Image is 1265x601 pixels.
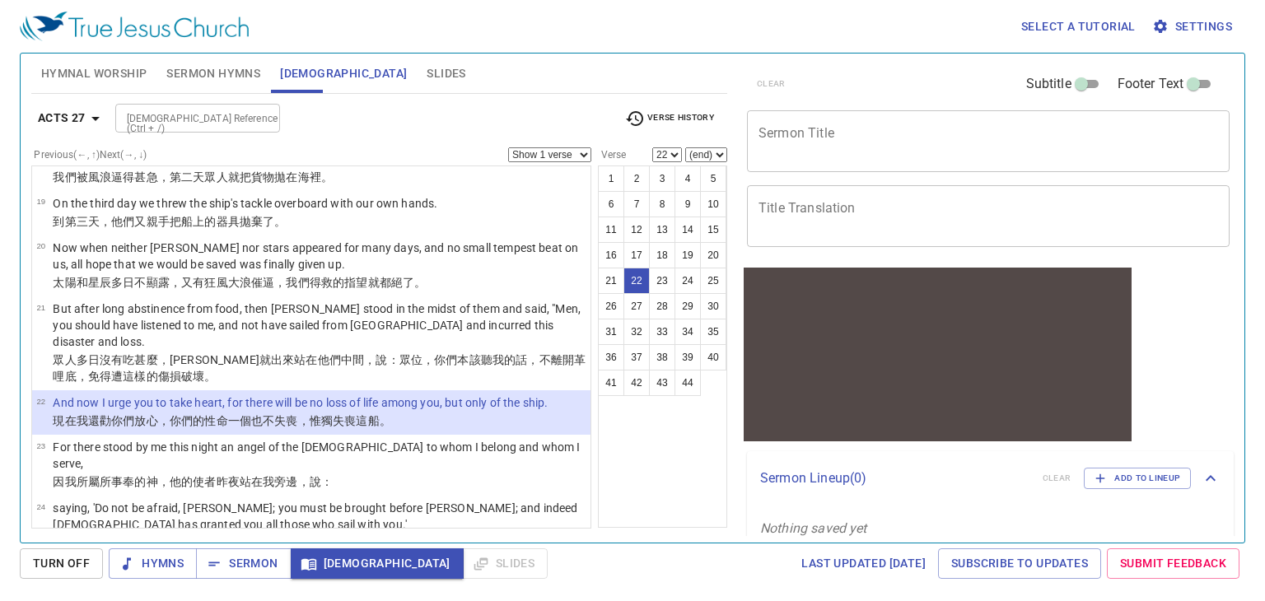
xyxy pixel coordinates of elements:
[700,293,726,319] button: 30
[120,109,248,128] input: Type Bible Reference
[36,397,45,406] span: 22
[134,276,426,289] wg2250: 不顯露
[31,103,112,133] button: Acts 27
[1120,553,1226,574] span: Submit Feedback
[700,165,726,192] button: 5
[53,439,586,472] p: For there stood by me this night an angel of the [DEMOGRAPHIC_DATA] to whom I belong and whom I s...
[700,344,726,370] button: 40
[333,276,426,289] wg4982: 的指望
[1155,16,1232,37] span: Settings
[625,109,714,128] span: Verse History
[53,412,548,429] p: 現在
[158,475,333,488] wg2316: ，他的使者
[193,215,286,228] wg4143: 上的器具
[36,441,45,450] span: 23
[801,553,926,574] span: Last updated [DATE]
[598,191,624,217] button: 6
[310,276,427,289] wg2248: 得救
[623,191,650,217] button: 7
[274,276,426,289] wg1945: ，我們
[170,215,287,228] wg849: 把船
[53,394,548,411] p: And now I urge you to take heart, for there will be no loss of life among you, but only of the ship.
[623,319,650,345] button: 32
[598,293,624,319] button: 26
[193,276,426,289] wg5037: 有狂風大浪
[33,553,90,574] span: Turn Off
[598,242,624,268] button: 16
[20,548,103,579] button: Turn Off
[88,276,426,289] wg3383: 星辰
[53,353,586,383] wg2476: 在
[598,165,624,192] button: 1
[649,242,675,268] button: 18
[427,63,465,84] span: Slides
[263,475,333,488] wg3936: 我
[41,63,147,84] span: Hymnal Worship
[598,319,624,345] button: 31
[280,63,407,84] span: [DEMOGRAPHIC_DATA]
[649,165,675,192] button: 3
[598,150,626,160] label: Verse
[598,268,624,294] button: 21
[53,500,586,533] p: saying, 'Do not be afraid, [PERSON_NAME]; you must be brought before [PERSON_NAME]; and indeed [D...
[36,241,45,250] span: 20
[158,414,391,427] wg2114: ，你們
[304,553,450,574] span: [DEMOGRAPHIC_DATA]
[649,319,675,345] button: 33
[598,217,624,243] button: 11
[1026,74,1071,94] span: Subtitle
[333,414,391,427] wg4133: 失喪這船
[53,274,586,291] p: 太陽
[53,240,586,273] p: Now when neither [PERSON_NAME] nor stars appeared for many days, and no small tempest beat on us,...
[88,475,333,488] wg3739: 屬
[193,414,391,427] wg5216: 的性命
[938,548,1101,579] a: Subscribe to Updates
[675,293,701,319] button: 29
[193,170,333,184] wg1836: 天眾人就把貨物拋在海裡。
[1015,12,1142,42] button: Select a tutorial
[53,213,437,230] p: 到第三
[675,268,701,294] button: 24
[700,242,726,268] button: 20
[380,414,391,427] wg4143: 。
[649,268,675,294] button: 23
[77,370,217,383] wg2914: ，免得遭
[147,370,217,383] wg5026: 的傷損
[53,353,586,383] wg3972: 就出來站
[240,475,333,488] wg3571: 站在
[623,344,650,370] button: 37
[951,553,1088,574] span: Subscribe to Updates
[649,370,675,396] button: 43
[391,276,426,289] wg3956: 絕了
[100,475,333,488] wg1510: 所
[38,108,86,128] b: Acts 27
[623,217,650,243] button: 12
[700,217,726,243] button: 15
[204,370,216,383] wg2209: 。
[380,276,427,289] wg3063: 都
[53,353,586,383] wg4183: 沒有吃
[675,217,701,243] button: 14
[228,414,391,427] wg5590: 一個也不
[111,276,426,289] wg798: 多
[623,293,650,319] button: 27
[598,370,624,396] button: 41
[134,475,333,488] wg3000: 的神
[298,414,391,427] wg3762: ，惟獨
[77,170,333,184] wg2257: 被風浪
[675,319,701,345] button: 34
[1084,468,1191,489] button: Add to Lineup
[1095,471,1180,486] span: Add to Lineup
[675,165,701,192] button: 4
[20,12,249,41] img: True Jesus Church
[251,276,426,289] wg5494: 催逼
[111,475,333,488] wg3739: 事奉
[414,276,426,289] wg4014: 。
[53,195,437,212] p: On the third day we threw the ship's tackle overboard with our own hands.
[53,353,586,383] wg5119: 甚麼，[PERSON_NAME]
[623,242,650,268] button: 17
[1118,74,1184,94] span: Footer Text
[795,548,932,579] a: Last updated [DATE]
[123,276,426,289] wg4119: 日
[274,215,286,228] wg4496: 。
